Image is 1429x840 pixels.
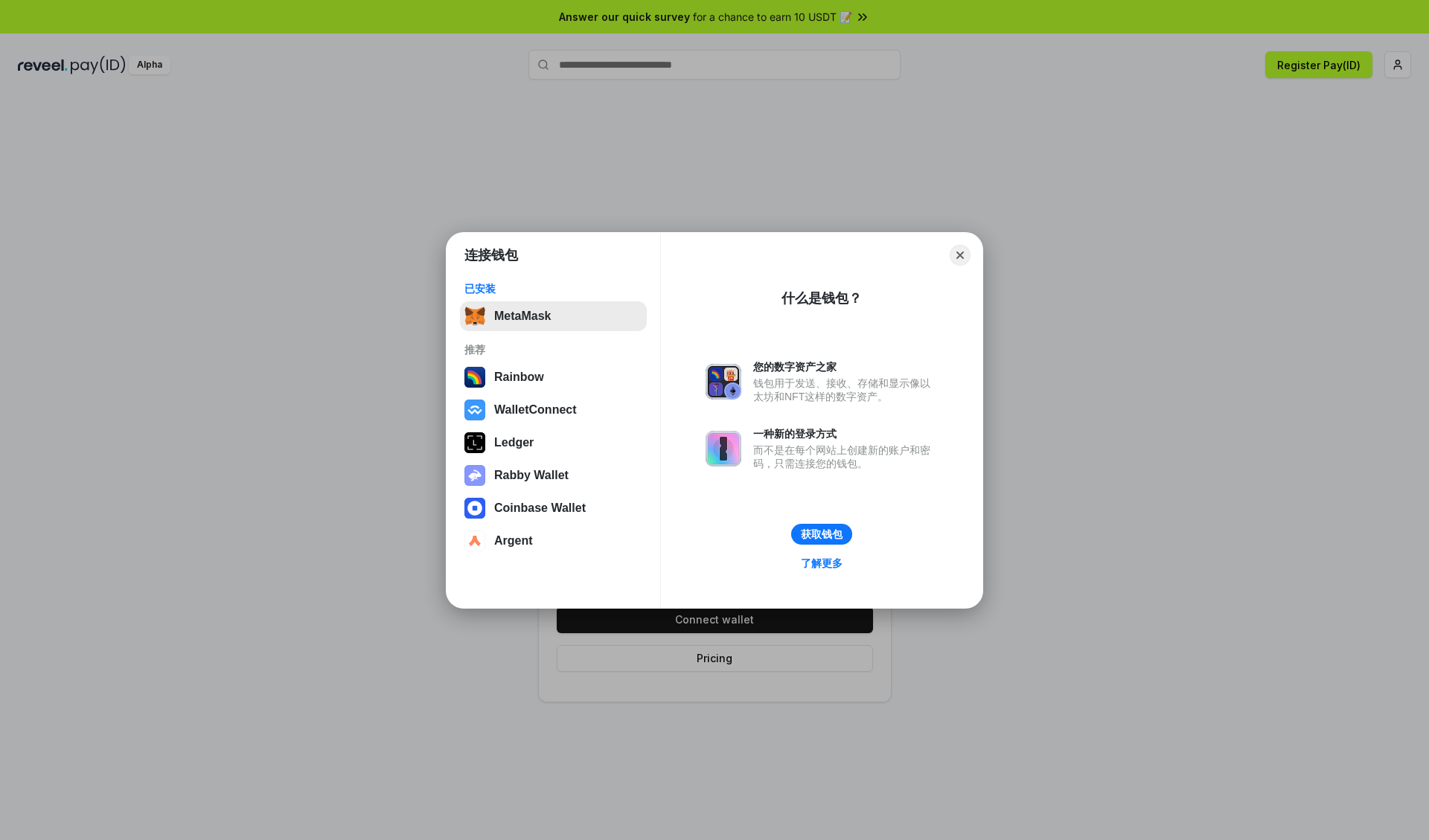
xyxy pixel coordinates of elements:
[464,282,642,295] div: 已安装
[464,498,485,519] img: svg+xml,%3Csvg%20width%3D%2228%22%20height%3D%2228%22%20viewBox%3D%220%200%2028%2028%22%20fill%3D...
[460,428,647,458] button: Ledger
[460,493,647,523] button: Coinbase Wallet
[781,289,862,307] div: 什么是钱包？
[460,461,647,490] button: Rabby Wallet
[464,400,485,420] img: svg+xml,%3Csvg%20width%3D%2228%22%20height%3D%2228%22%20viewBox%3D%220%200%2028%2028%22%20fill%3D...
[460,301,647,331] button: MetaMask
[753,376,938,403] div: 钱包用于发送、接收、存储和显示像以太坊和NFT这样的数字资产。
[753,427,938,440] div: 一种新的登录方式
[460,395,647,425] button: WalletConnect
[464,306,485,327] img: svg+xml,%3Csvg%20fill%3D%22none%22%20height%3D%2233%22%20viewBox%3D%220%200%2035%2033%22%20width%...
[464,530,485,551] img: svg+xml,%3Csvg%20width%3D%2228%22%20height%3D%2228%22%20viewBox%3D%220%200%2028%2028%22%20fill%3D...
[464,343,642,356] div: 推荐
[494,371,544,384] div: Rainbow
[494,501,586,515] div: Coinbase Wallet
[791,524,852,545] button: 获取钱包
[460,526,647,556] button: Argent
[494,469,569,482] div: Rabby Wallet
[801,557,843,570] div: 了解更多
[464,465,485,486] img: svg+xml,%3Csvg%20xmlns%3D%22http%3A%2F%2Fwww.w3.org%2F2000%2Fsvg%22%20fill%3D%22none%22%20viewBox...
[494,436,534,449] div: Ledger
[464,246,518,264] h1: 连接钱包
[753,443,938,470] div: 而不是在每个网站上创建新的账户和密码，只需连接您的钱包。
[464,367,485,388] img: svg+xml,%3Csvg%20width%3D%22120%22%20height%3D%22120%22%20viewBox%3D%220%200%20120%20120%22%20fil...
[706,364,741,400] img: svg+xml,%3Csvg%20xmlns%3D%22http%3A%2F%2Fwww.w3.org%2F2000%2Fsvg%22%20fill%3D%22none%22%20viewBox...
[464,432,485,453] img: svg+xml,%3Csvg%20xmlns%3D%22http%3A%2F%2Fwww.w3.org%2F2000%2Fsvg%22%20width%3D%2228%22%20height%3...
[801,528,843,541] div: 获取钱包
[494,403,577,417] div: WalletConnect
[494,534,533,548] div: Argent
[950,245,971,266] button: Close
[706,431,741,467] img: svg+xml,%3Csvg%20xmlns%3D%22http%3A%2F%2Fwww.w3.org%2F2000%2Fsvg%22%20fill%3D%22none%22%20viewBox...
[753,360,938,373] div: 您的数字资产之家
[792,554,851,573] a: 了解更多
[460,362,647,392] button: Rainbow
[494,310,551,323] div: MetaMask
